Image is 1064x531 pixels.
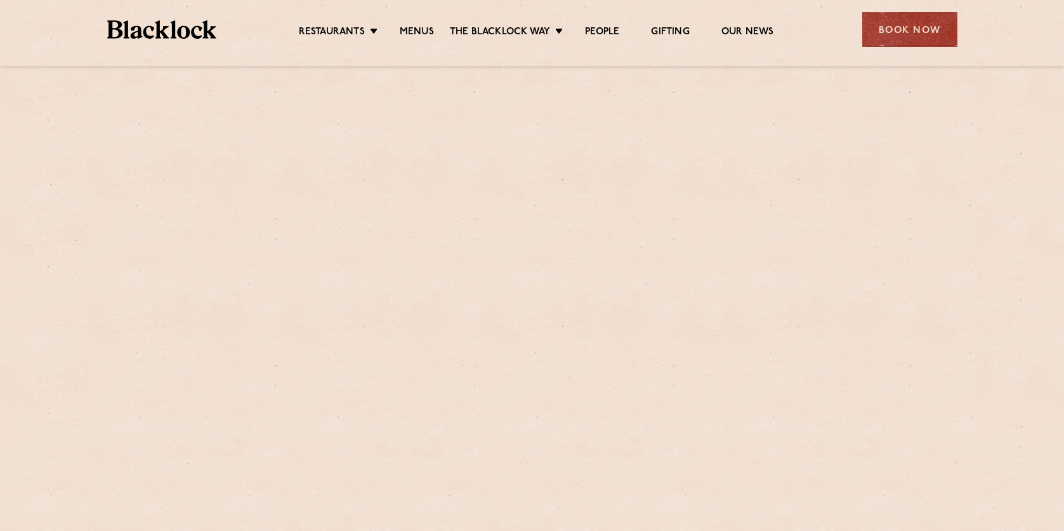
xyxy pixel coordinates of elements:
a: The Blacklock Way [450,26,550,40]
a: Our News [721,26,774,40]
a: Gifting [651,26,689,40]
a: Restaurants [299,26,365,40]
a: People [585,26,619,40]
a: Menus [400,26,434,40]
img: BL_Textured_Logo-footer-cropped.svg [107,20,217,39]
div: Book Now [862,12,957,47]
